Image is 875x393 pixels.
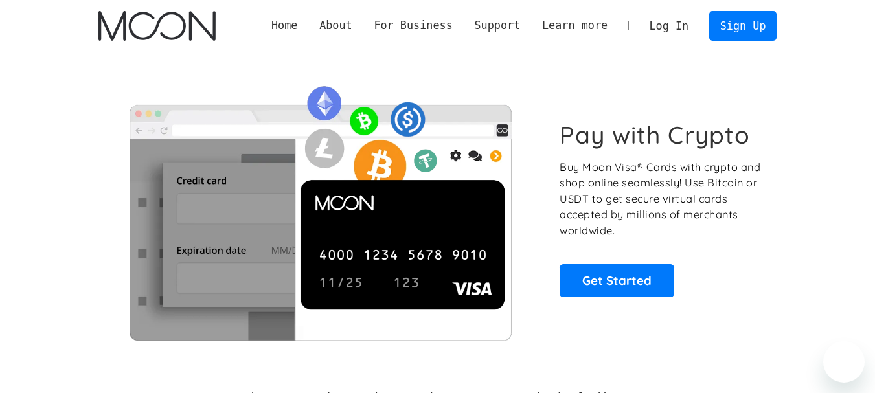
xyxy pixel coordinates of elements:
p: Buy Moon Visa® Cards with crypto and shop online seamlessly! Use Bitcoin or USDT to get secure vi... [560,159,762,239]
div: For Business [363,17,464,34]
img: Moon Cards let you spend your crypto anywhere Visa is accepted. [98,77,542,340]
div: About [319,17,352,34]
img: Moon Logo [98,11,216,41]
a: Get Started [560,264,674,297]
a: Sign Up [709,11,777,40]
div: Support [464,17,531,34]
a: Log In [639,12,699,40]
div: Learn more [531,17,619,34]
a: Home [260,17,308,34]
h1: Pay with Crypto [560,120,750,150]
div: For Business [374,17,452,34]
div: Support [474,17,520,34]
div: Learn more [542,17,608,34]
iframe: Button to launch messaging window [823,341,865,383]
div: About [308,17,363,34]
a: home [98,11,216,41]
